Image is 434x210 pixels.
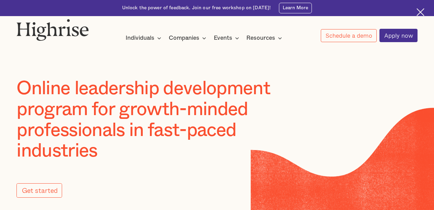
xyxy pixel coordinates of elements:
[126,34,163,42] div: Individuals
[279,3,312,13] a: Learn More
[16,183,62,198] a: Get started
[214,34,241,42] div: Events
[379,29,418,42] a: Apply now
[321,29,377,42] a: Schedule a demo
[16,19,89,41] img: Highrise logo
[16,78,309,162] h1: Online leadership development program for growth-minded professionals in fast-paced industries
[126,34,154,42] div: Individuals
[169,34,199,42] div: Companies
[246,34,275,42] div: Resources
[169,34,208,42] div: Companies
[417,8,424,16] img: Cross icon
[214,34,232,42] div: Events
[122,5,271,11] div: Unlock the power of feedback. Join our free workshop on [DATE]!
[246,34,284,42] div: Resources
